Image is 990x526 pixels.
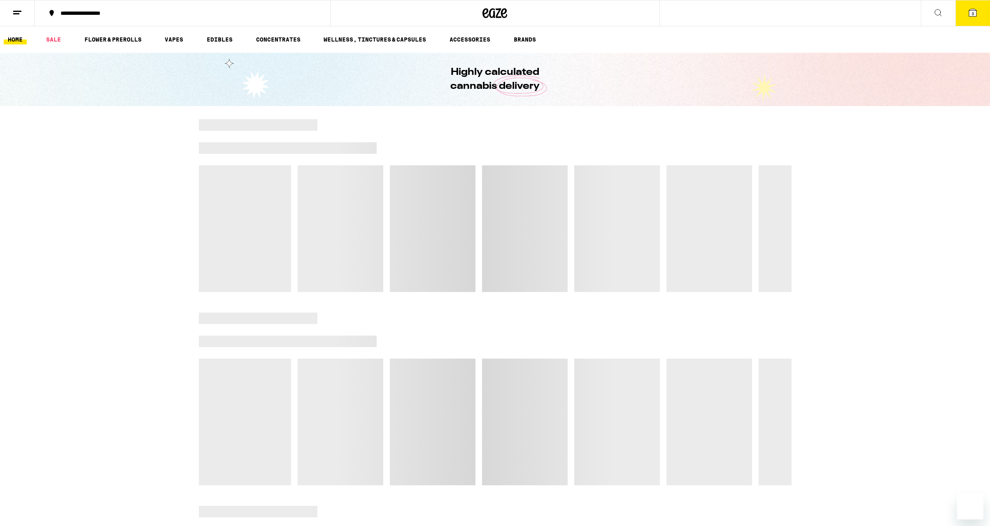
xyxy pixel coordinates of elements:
button: 3 [955,0,990,26]
a: WELLNESS, TINCTURES & CAPSULES [319,35,430,44]
iframe: Button to launch messaging window [957,493,983,519]
a: VAPES [161,35,187,44]
span: 3 [971,11,974,16]
a: EDIBLES [203,35,237,44]
a: SALE [42,35,65,44]
a: FLOWER & PREROLLS [80,35,146,44]
a: ACCESSORIES [445,35,494,44]
h1: Highly calculated cannabis delivery [427,65,563,93]
a: HOME [4,35,27,44]
a: CONCENTRATES [252,35,305,44]
a: BRANDS [510,35,540,44]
